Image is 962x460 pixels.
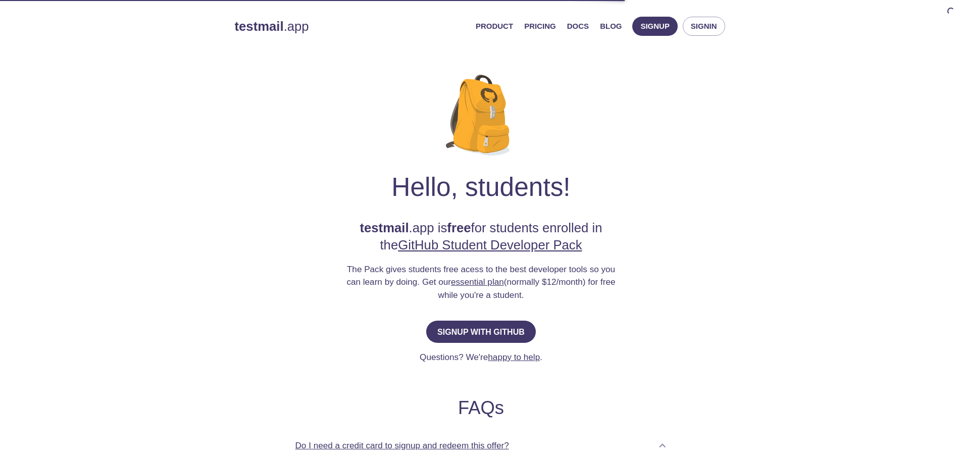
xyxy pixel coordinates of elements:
a: Docs [567,20,589,33]
h3: Questions? We're . [420,351,542,364]
span: Signup [640,20,670,33]
a: GitHub Student Developer Pack [398,238,582,252]
a: Product [476,20,513,33]
button: Signin [683,17,725,36]
strong: free [447,221,471,235]
a: testmail.app [235,18,468,35]
a: Blog [600,20,622,33]
h2: .app is for students enrolled in the [342,219,620,254]
h3: The Pack gives students free acess to the best developer tools so you can learn by doing. Get our... [342,263,620,302]
span: Signup with GitHub [437,325,525,339]
a: Pricing [524,20,556,33]
a: essential plan [451,277,504,287]
img: github-student-backpack.png [446,75,516,156]
h2: FAQs [287,397,675,420]
strong: testmail [360,221,409,235]
strong: testmail [235,19,284,33]
p: Do I need a credit card to signup and redeem this offer? [295,439,509,452]
h1: Hello, students! [391,172,570,202]
div: Do I need a credit card to signup and redeem this offer? [287,432,675,459]
button: Signup with GitHub [426,321,536,343]
a: happy to help [488,352,540,362]
span: Signin [691,20,717,33]
button: Signup [632,17,678,36]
